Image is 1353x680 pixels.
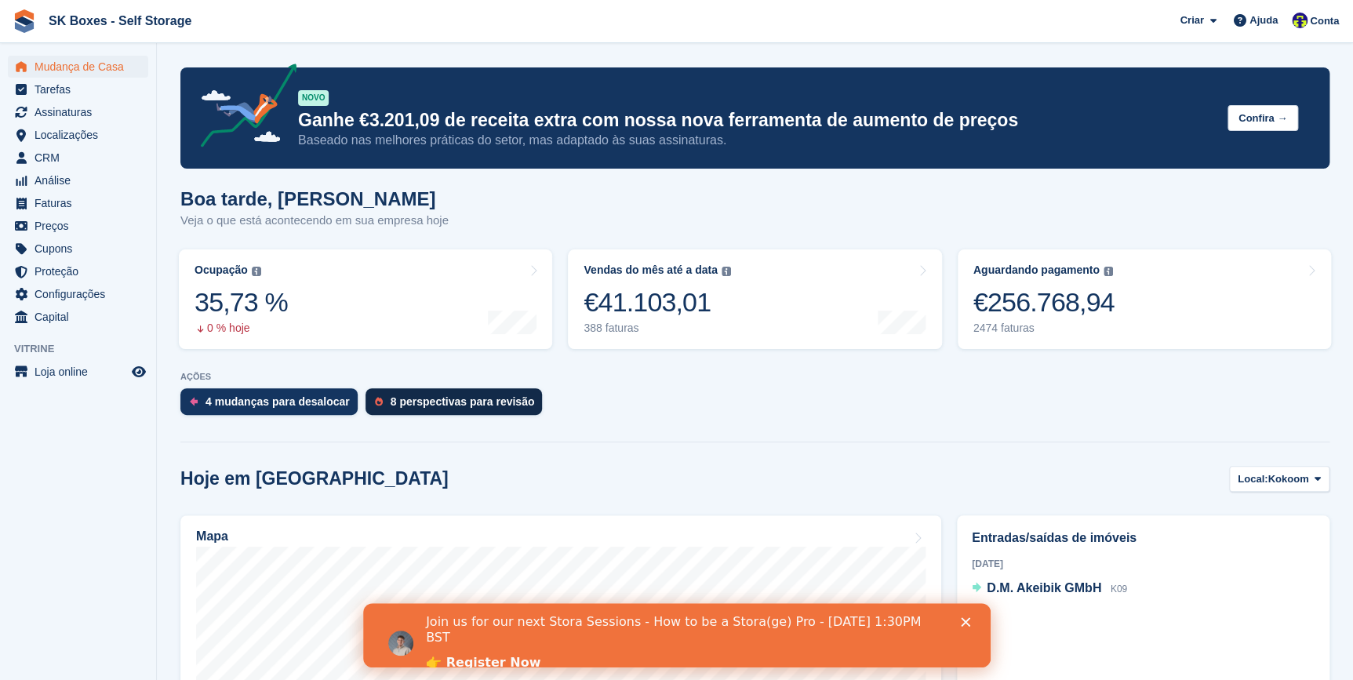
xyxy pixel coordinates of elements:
span: Preços [35,215,129,237]
a: SK Boxes - Self Storage [42,8,198,34]
a: menu [8,169,148,191]
span: Vitrine [14,341,156,357]
a: Ocupação 35,73 % 0 % hoje [179,249,552,349]
span: Análise [35,169,129,191]
span: K09 [1111,584,1127,595]
h2: Mapa [196,529,228,544]
span: Conta [1310,13,1339,29]
h2: Hoje em [GEOGRAPHIC_DATA] [180,468,449,489]
a: menu [8,283,148,305]
div: [DATE] [972,557,1315,571]
h1: Boa tarde, [PERSON_NAME] [180,188,449,209]
span: Cupons [35,238,129,260]
span: Kokoom [1268,471,1308,487]
p: Ganhe €3.201,09 de receita extra com nossa nova ferramenta de aumento de preços [298,109,1215,132]
div: €41.103,01 [584,286,730,318]
a: menu [8,260,148,282]
h2: Entradas/saídas de imóveis [972,529,1315,547]
span: Configurações [35,283,129,305]
p: Veja o que está acontecendo em sua empresa hoje [180,212,449,230]
span: Mudança de Casa [35,56,129,78]
a: menu [8,238,148,260]
img: icon-info-grey-7440780725fd019a000dd9b08b2336e03edf1995a4989e88bcd33f0948082b44.svg [1104,267,1113,276]
a: 👉 Register Now [63,52,177,69]
img: icon-info-grey-7440780725fd019a000dd9b08b2336e03edf1995a4989e88bcd33f0948082b44.svg [252,267,261,276]
span: Loja online [35,361,129,383]
img: stora-icon-8386f47178a22dfd0bd8f6a31ec36ba5ce8667c1dd55bd0f319d3a0aa187defe.svg [13,9,36,33]
span: Local: [1238,471,1268,487]
button: Local: Kokoom [1229,466,1329,492]
span: CRM [35,147,129,169]
a: menu [8,101,148,123]
span: Assinaturas [35,101,129,123]
span: Ajuda [1249,13,1278,28]
img: Rita Ferreira [1292,13,1308,28]
div: Aguardando pagamento [973,264,1100,277]
div: 4 mudanças para desalocar [205,395,350,408]
a: Loja de pré-visualização [129,362,148,381]
p: AÇÕES [180,372,1329,382]
p: Baseado nas melhores práticas do setor, mas adaptado às suas assinaturas. [298,132,1215,149]
div: €256.768,94 [973,286,1115,318]
span: Faturas [35,192,129,214]
a: 8 perspectivas para revisão [366,388,551,423]
span: Localizações [35,124,129,146]
span: Capital [35,306,129,328]
div: Fechar [598,14,613,24]
img: move_outs_to_deallocate_icon-f764333ba52eb49d3ac5e1228854f67142a1ed5810a6f6cc68b1a99e826820c5.svg [190,397,198,406]
a: menu [8,192,148,214]
iframe: Intercom live chat barra de notificação [363,603,991,667]
a: menu [8,306,148,328]
button: Confira → [1228,105,1298,131]
a: Aguardando pagamento €256.768,94 2474 faturas [958,249,1331,349]
img: icon-info-grey-7440780725fd019a000dd9b08b2336e03edf1995a4989e88bcd33f0948082b44.svg [722,267,731,276]
a: menu [8,361,148,383]
span: Criar [1180,13,1203,28]
div: 35,73 % [195,286,288,318]
a: menu [8,147,148,169]
div: Ocupação [195,264,248,277]
div: NOVO [298,90,329,106]
div: 2474 faturas [973,322,1115,335]
span: Tarefas [35,78,129,100]
a: 4 mudanças para desalocar [180,388,366,423]
div: 8 perspectivas para revisão [391,395,535,408]
img: price-adjustments-announcement-icon-8257ccfd72463d97f412b2fc003d46551f7dbcb40ab6d574587a9cd5c0d94... [187,64,297,153]
a: menu [8,124,148,146]
a: menu [8,56,148,78]
span: Proteção [35,260,129,282]
span: D.M. Akeibik GMbH [987,581,1101,595]
a: menu [8,215,148,237]
img: prospect-51fa495bee0391a8d652442698ab0144808aea92771e9ea1ae160a38d050c398.svg [375,397,383,406]
a: Vendas do mês até a data €41.103,01 388 faturas [568,249,941,349]
a: menu [8,78,148,100]
div: 388 faturas [584,322,730,335]
a: D.M. Akeibik GMbH K09 [972,579,1127,599]
div: Vendas do mês até a data [584,264,717,277]
div: 0 % hoje [195,322,288,335]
